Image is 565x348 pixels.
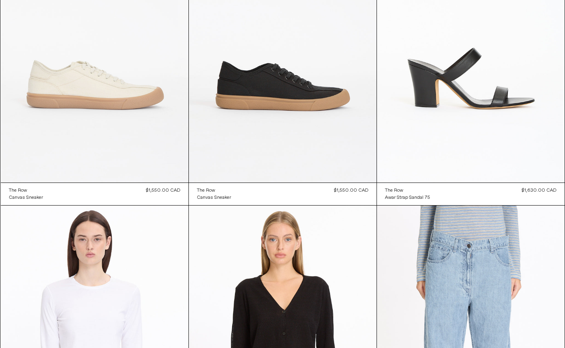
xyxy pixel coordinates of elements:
[9,187,43,194] a: The Row
[9,187,27,194] div: The Row
[197,187,215,194] div: The Row
[146,187,181,194] div: $1,550.00 CAD
[9,194,43,201] div: Canvas Sneaker
[385,187,430,194] a: The Row
[197,187,231,194] a: The Row
[334,187,369,194] div: $1,550.00 CAD
[197,194,231,201] a: Canvas Sneaker
[385,194,430,201] div: Awar Strap Sandal 75
[197,194,231,201] div: Canvas Sneaker
[385,187,403,194] div: The Row
[522,187,557,194] div: $1,630.00 CAD
[9,194,43,201] a: Canvas Sneaker
[385,194,430,201] a: Awar Strap Sandal 75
